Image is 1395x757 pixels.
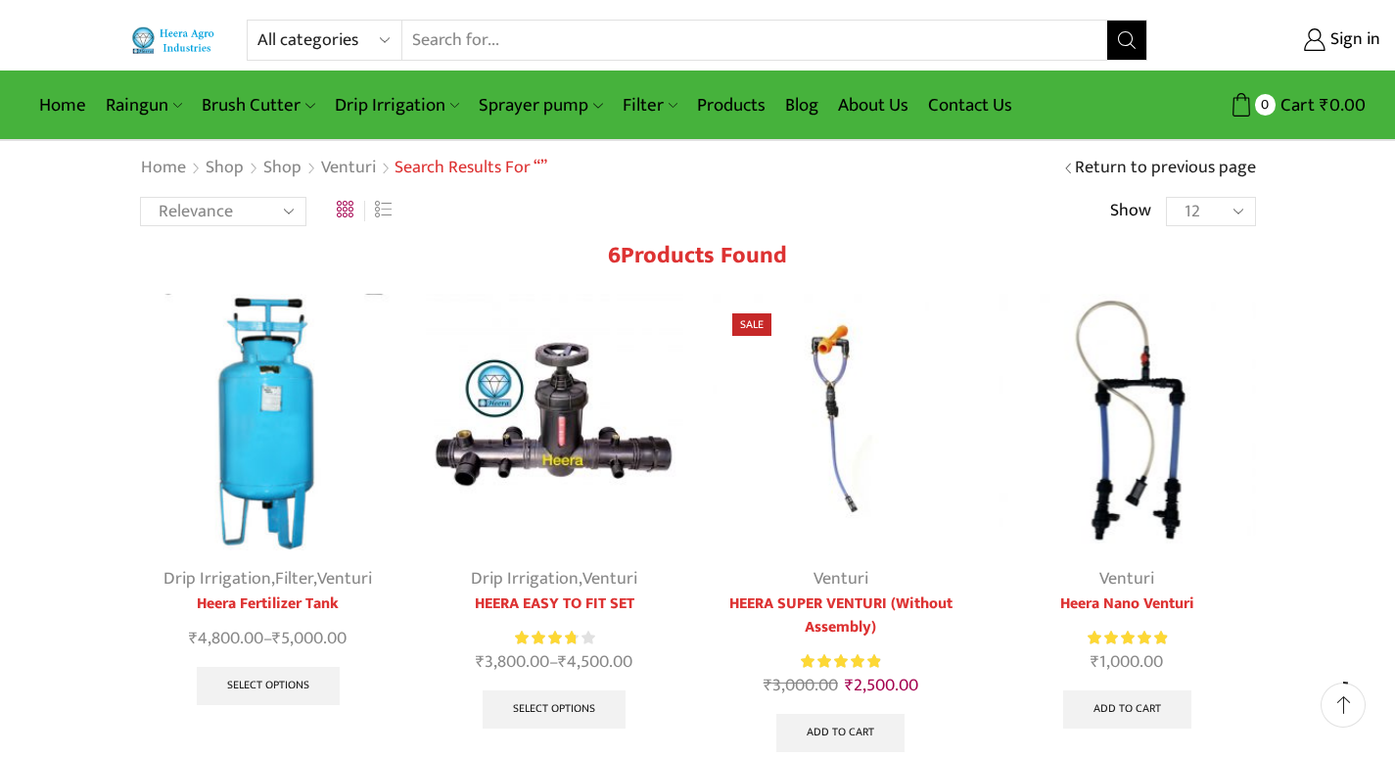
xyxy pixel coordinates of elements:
a: About Us [828,82,918,128]
bdi: 1,000.00 [1091,647,1163,677]
a: Sprayer pump [469,82,612,128]
div: Rated 5.00 out of 5 [1088,628,1167,648]
span: Products found [621,236,787,275]
a: Drip Irrigation [471,564,579,593]
a: Venturi [582,564,637,593]
a: Drip Irrigation [325,82,469,128]
img: Heera Easy To Fit Set [426,294,683,551]
span: – [426,649,683,676]
a: Filter [275,564,313,593]
a: Heera Nano Venturi [999,592,1256,616]
a: Filter [613,82,687,128]
a: Add to cart: “HEERA SUPER VENTURI (Without Assembly)” [776,714,905,753]
span: 6 [608,236,621,275]
a: Contact Us [918,82,1022,128]
a: Select options for “HEERA EASY TO FIT SET” [483,690,626,730]
div: Rated 5.00 out of 5 [801,651,880,672]
img: Heera Nano Venturi [999,294,1256,551]
span: Sale [732,313,771,336]
span: ₹ [189,624,198,653]
a: Add to cart: “Heera Nano Venturi” [1063,690,1191,730]
span: ₹ [1091,647,1099,677]
div: , [426,566,683,592]
h1: Search results for “” [395,158,547,179]
bdi: 0.00 [1320,90,1366,120]
a: Home [140,156,187,181]
bdi: 4,800.00 [189,624,263,653]
span: ₹ [476,647,485,677]
span: ₹ [558,647,567,677]
a: Home [29,82,96,128]
span: Rated out of 5 [515,628,576,648]
span: Show [1110,199,1151,224]
a: Venturi [814,564,868,593]
a: Heera Fertilizer Tank [140,592,397,616]
span: ₹ [1320,90,1329,120]
span: Sign in [1325,27,1380,53]
button: Search button [1107,21,1146,60]
span: Rated out of 5 [1088,628,1167,648]
span: ₹ [845,671,854,700]
a: Brush Cutter [192,82,324,128]
img: Heera Fertilizer Tank [140,294,397,551]
bdi: 3,000.00 [764,671,838,700]
a: Venturi [1099,564,1154,593]
div: Rated 3.83 out of 5 [515,628,594,648]
a: Shop [262,156,302,181]
a: Shop [205,156,245,181]
span: – [140,626,397,652]
a: Select options for “Heera Fertilizer Tank” [197,667,340,706]
a: Return to previous page [1075,156,1256,181]
a: Venturi [320,156,377,181]
span: Cart [1276,92,1315,118]
a: Raingun [96,82,192,128]
span: 0 [1255,94,1276,115]
a: HEERA EASY TO FIT SET [426,592,683,616]
bdi: 4,500.00 [558,647,632,677]
img: Heera Super Venturi [713,294,970,551]
span: ₹ [272,624,281,653]
nav: Breadcrumb [140,156,547,181]
a: Venturi [317,564,372,593]
bdi: 5,000.00 [272,624,347,653]
a: Blog [775,82,828,128]
a: 0 Cart ₹0.00 [1167,87,1366,123]
bdi: 3,800.00 [476,647,549,677]
a: Products [687,82,775,128]
a: HEERA SUPER VENTURI (Without Assembly) [713,592,970,639]
span: Rated out of 5 [801,651,880,672]
bdi: 2,500.00 [845,671,918,700]
span: ₹ [764,671,772,700]
select: Shop order [140,197,306,226]
a: Drip Irrigation [163,564,271,593]
a: Sign in [1177,23,1380,58]
input: Search for... [402,21,1108,60]
div: , , [140,566,397,592]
